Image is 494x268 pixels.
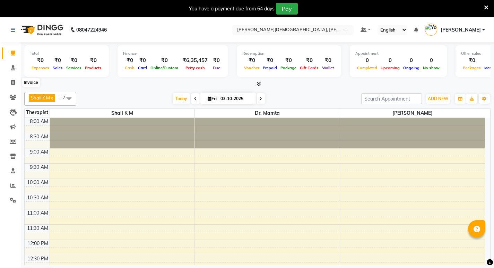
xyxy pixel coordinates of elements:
[242,66,261,70] span: Voucher
[18,20,65,40] img: logo
[355,51,441,57] div: Appointment
[30,66,51,70] span: Expenses
[60,95,70,100] span: +2
[189,5,275,12] div: You have a payment due from 64 days
[26,194,50,201] div: 10:30 AM
[379,66,401,70] span: Upcoming
[26,255,50,262] div: 12:30 PM
[22,78,40,87] div: Invoice
[261,57,279,64] div: ₹0
[340,109,485,118] span: [PERSON_NAME]
[361,93,422,104] input: Search Appointment
[465,240,487,261] iframe: chat widget
[123,66,136,70] span: Cash
[428,96,448,101] span: ADD NEW
[279,66,298,70] span: Package
[211,66,222,70] span: Due
[28,118,50,125] div: 8:00 AM
[461,57,483,64] div: ₹0
[425,24,437,36] img: Yogesh Parab
[149,66,180,70] span: Online/Custom
[276,3,298,15] button: Pay
[50,95,53,101] a: x
[30,51,103,57] div: Total
[298,66,320,70] span: Gift Cards
[26,179,50,186] div: 10:00 AM
[76,20,107,40] b: 08047224946
[195,109,340,118] span: Dr. Mamta
[379,57,401,64] div: 0
[261,66,279,70] span: Prepaid
[28,133,50,140] div: 8:30 AM
[64,66,83,70] span: Services
[441,26,481,34] span: [PERSON_NAME]
[242,57,261,64] div: ₹0
[50,109,195,118] span: Shali K M
[421,66,441,70] span: No show
[320,66,336,70] span: Wallet
[149,57,180,64] div: ₹0
[51,66,64,70] span: Sales
[206,96,218,101] span: Fri
[355,66,379,70] span: Completed
[136,66,149,70] span: Card
[320,57,336,64] div: ₹0
[123,57,136,64] div: ₹0
[28,164,50,171] div: 9:30 AM
[184,66,207,70] span: Petty cash
[355,57,379,64] div: 0
[64,57,83,64] div: ₹0
[136,57,149,64] div: ₹0
[28,148,50,156] div: 9:00 AM
[123,51,223,57] div: Finance
[25,109,50,116] div: Therapist
[51,57,64,64] div: ₹0
[421,57,441,64] div: 0
[180,57,210,64] div: ₹6,35,457
[242,51,336,57] div: Redemption
[31,95,50,101] span: Shali K M
[218,94,253,104] input: 2025-10-03
[426,94,450,104] button: ADD NEW
[461,66,483,70] span: Packages
[173,93,190,104] span: Today
[210,57,223,64] div: ₹0
[401,57,421,64] div: 0
[83,57,103,64] div: ₹0
[298,57,320,64] div: ₹0
[83,66,103,70] span: Products
[26,209,50,217] div: 11:00 AM
[30,57,51,64] div: ₹0
[401,66,421,70] span: Ongoing
[26,225,50,232] div: 11:30 AM
[279,57,298,64] div: ₹0
[26,240,50,247] div: 12:00 PM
